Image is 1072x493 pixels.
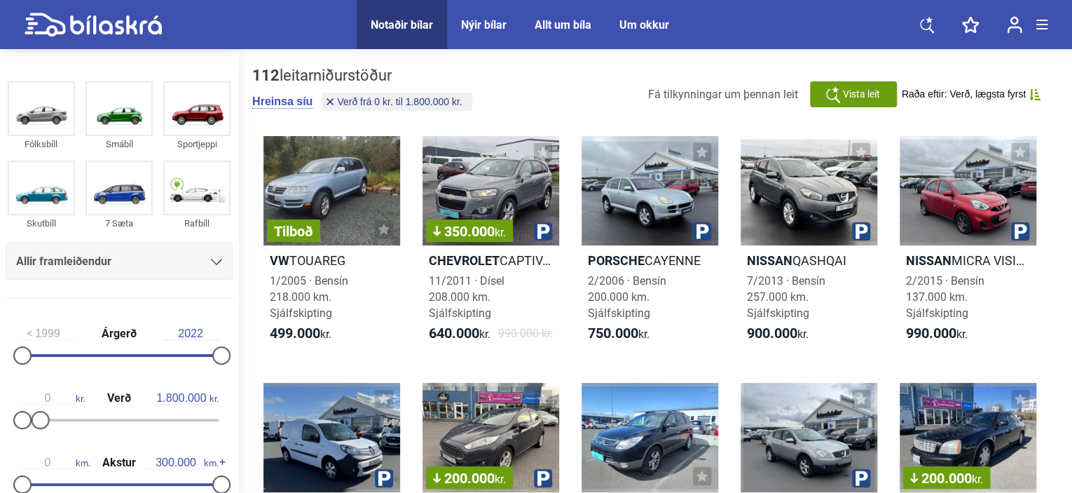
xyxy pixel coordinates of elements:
img: parking.png [852,469,870,487]
b: Nissan [747,253,792,268]
span: Raða eftir: Verð, lægsta fyrst [902,88,1026,100]
span: Vista leit [843,87,880,102]
b: Nissan [906,253,951,268]
img: parking.png [1011,222,1029,241]
span: km. [148,457,219,469]
button: Raða eftir: Verð, lægsta fyrst [902,88,1040,100]
span: kr. [495,473,506,486]
span: 200.000 [433,471,506,485]
span: kr. [20,392,85,405]
button: Verð frá 0 kr. til 1.800.000 kr. [322,93,472,111]
b: 750.000 [588,325,638,342]
span: 11/2011 · Dísel 208.000 km. Sjálfskipting [429,274,504,320]
span: Árgerð [98,328,140,339]
span: 1/2005 · Bensín 218.000 km. Sjálfskipting [270,274,348,320]
b: 640.000 [429,325,479,342]
span: Verð frá 0 kr. til 1.800.000 kr. [337,97,462,107]
a: TilboðVWTOUAREG1/2005 · Bensín218.000 km. Sjálfskipting499.000kr. [263,136,400,355]
span: 350.000 [433,224,506,238]
b: Chevrolet [429,253,500,268]
a: NissanMICRA VISIA SJÁLFSK2/2015 · Bensín137.000 km. Sjálfskipting990.000kr. [900,136,1036,355]
span: Akstur [99,457,139,468]
span: kr. [747,325,809,342]
span: kr. [270,325,331,342]
span: 2/2006 · Bensín 200.000 km. Sjálfskipting [588,274,666,320]
a: 350.000kr.ChevroletCAPTIVA LUX11/2011 · Dísel208.000 km. Sjálfskipting640.000kr.990.000 kr. [422,136,559,355]
span: kr. [429,325,490,342]
div: Rafbíll [163,215,231,231]
div: Smábíl [85,136,153,152]
a: Nýir bílar [461,18,507,32]
span: kr. [906,325,968,342]
img: parking.png [375,469,393,487]
span: kr. [588,325,650,342]
h2: QASHQAI [741,252,877,269]
h2: CAPTIVA LUX [422,252,559,269]
span: Verð [104,393,135,404]
span: kr. [495,226,506,239]
b: 990.000 [906,325,956,342]
b: 112 [252,67,280,84]
div: Skutbíll [8,215,75,231]
span: 7/2013 · Bensín 257.000 km. Sjálfskipting [747,274,825,320]
b: Porsche [588,253,645,268]
img: parking.png [534,469,552,487]
span: 990.000 kr. [498,325,553,342]
a: Um okkur [619,18,669,32]
span: km. [20,457,90,469]
b: 900.000 [747,325,797,342]
button: Hreinsa síu [252,95,312,109]
a: Allt um bíla [535,18,591,32]
a: Notaðir bílar [371,18,433,32]
h2: CAYENNE [582,252,718,269]
h2: TOUAREG [263,252,400,269]
span: kr. [153,392,219,405]
div: leitarniðurstöður [252,67,476,85]
span: Allir framleiðendur [16,252,111,271]
b: VW [270,253,289,268]
div: Sportjeppi [163,136,231,152]
img: parking.png [852,222,870,241]
span: Tilboð [274,224,313,238]
img: parking.png [693,222,711,241]
h2: MICRA VISIA SJÁLFSK [900,252,1036,269]
div: 7 Sæta [85,215,153,231]
span: Fá tilkynningar um þennan leit [648,88,798,101]
img: parking.png [534,222,552,241]
div: Fólksbíll [8,136,75,152]
img: user-login.svg [1007,16,1022,34]
b: 499.000 [270,325,320,342]
span: kr. [972,473,983,486]
span: 2/2015 · Bensín 137.000 km. Sjálfskipting [906,274,984,320]
span: 200.000 [910,471,983,485]
a: PorscheCAYENNE2/2006 · Bensín200.000 km. Sjálfskipting750.000kr. [582,136,718,355]
a: NissanQASHQAI7/2013 · Bensín257.000 km. Sjálfskipting900.000kr. [741,136,877,355]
